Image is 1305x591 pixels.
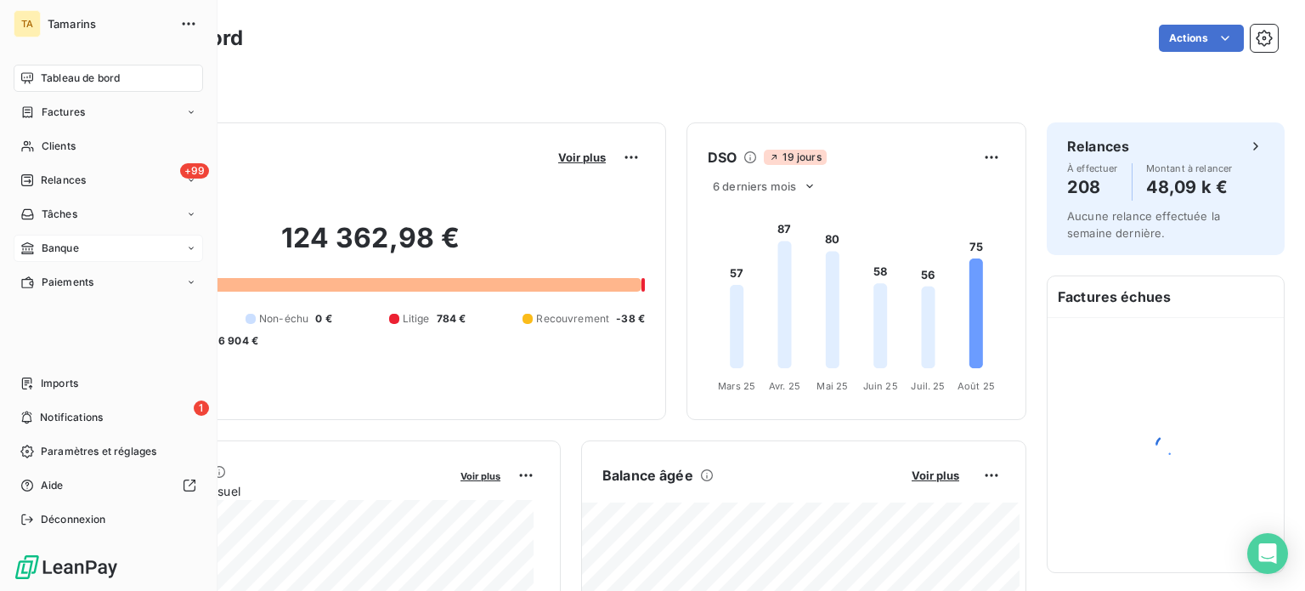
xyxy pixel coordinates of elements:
div: TA [14,10,41,37]
tspan: Mai 25 [816,380,848,392]
span: Factures [42,105,85,120]
span: Banque [42,241,79,256]
span: Imports [41,376,78,391]
button: Voir plus [553,150,611,165]
tspan: Mars 25 [718,380,755,392]
a: +99Relances [14,167,203,194]
span: Aide [41,478,64,493]
a: Factures [14,99,203,126]
h6: Balance âgée [602,465,693,486]
span: À effectuer [1067,163,1118,173]
span: Déconnexion [41,512,106,527]
span: 6 derniers mois [713,179,796,193]
span: Recouvrement [536,311,609,327]
a: Tableau de bord [14,65,203,92]
a: Paramètres et réglages [14,438,203,465]
span: Voir plus [912,469,959,482]
span: -38 € [616,311,645,327]
button: Voir plus [907,468,964,483]
span: Clients [42,139,76,154]
a: Banque [14,235,203,262]
span: 0 € [315,311,331,327]
tspan: Juin 25 [863,380,898,392]
tspan: Juil. 25 [911,380,945,392]
span: Voir plus [460,470,500,482]
a: Paiements [14,269,203,296]
h6: Factures échues [1048,276,1284,317]
tspan: Août 25 [958,380,995,392]
h2: 124 362,98 € [96,221,645,272]
h6: DSO [708,147,737,168]
span: Paiements [42,275,93,290]
span: Non-échu [259,311,308,327]
div: Open Intercom Messenger [1247,533,1288,574]
span: Tableau de bord [41,71,120,86]
span: Tamarins [48,17,170,31]
span: 784 € [437,311,466,327]
span: +99 [180,163,209,179]
h4: 48,09 k € [1146,173,1233,201]
span: Montant à relancer [1146,163,1233,173]
span: Relances [41,173,86,188]
a: Aide [14,472,203,499]
span: 1 [194,401,209,416]
button: Actions [1159,25,1244,52]
span: Voir plus [558,151,606,164]
span: Tâches [42,207,77,222]
h6: Relances [1067,136,1129,156]
span: Paramètres et réglages [41,444,156,459]
button: Voir plus [455,468,506,483]
span: Aucune relance effectuée la semaine dernière. [1067,209,1220,240]
span: Notifications [40,410,103,425]
img: Logo LeanPay [14,554,119,581]
span: 19 jours [764,150,826,165]
h4: 208 [1067,173,1118,201]
span: Litige [403,311,430,327]
a: Imports [14,370,203,397]
tspan: Avr. 25 [769,380,800,392]
span: Chiffre d'affaires mensuel [96,482,449,500]
a: Tâches [14,201,203,228]
span: -6 904 € [213,333,258,349]
a: Clients [14,133,203,160]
